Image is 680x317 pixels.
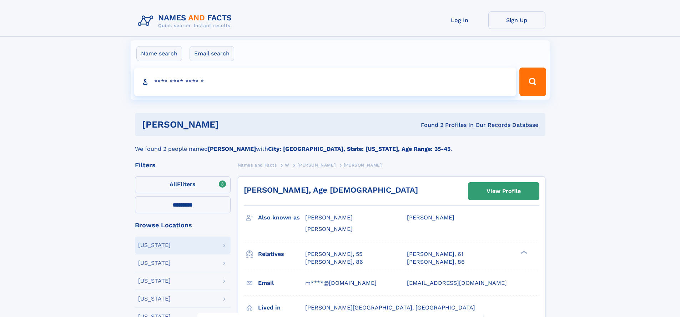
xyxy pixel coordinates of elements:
span: [PERSON_NAME] [297,163,336,168]
div: Filters [135,162,231,168]
a: [PERSON_NAME], 61 [407,250,463,258]
a: [PERSON_NAME], 86 [305,258,363,266]
span: [EMAIL_ADDRESS][DOMAIN_NAME] [407,279,507,286]
label: Email search [190,46,234,61]
span: [PERSON_NAME] [407,214,454,221]
div: We found 2 people named with . [135,136,545,153]
span: All [170,181,177,188]
b: City: [GEOGRAPHIC_DATA], State: [US_STATE], Age Range: 35-45 [268,145,450,152]
a: Sign Up [488,11,545,29]
div: [US_STATE] [138,278,171,284]
label: Name search [136,46,182,61]
div: ❯ [519,250,528,254]
span: W [285,163,289,168]
h1: [PERSON_NAME] [142,120,320,129]
div: Found 2 Profiles In Our Records Database [320,121,538,129]
div: [US_STATE] [138,242,171,248]
div: [US_STATE] [138,260,171,266]
div: Browse Locations [135,222,231,228]
div: View Profile [487,183,521,199]
h3: Lived in [258,302,305,314]
a: W [285,160,289,169]
span: [PERSON_NAME] [344,163,382,168]
a: [PERSON_NAME], Age [DEMOGRAPHIC_DATA] [244,185,418,194]
a: View Profile [468,183,539,200]
button: Search Button [519,68,546,96]
span: [PERSON_NAME] [305,214,353,221]
label: Filters [135,176,231,193]
input: search input [134,68,517,96]
a: [PERSON_NAME], 86 [407,258,465,266]
a: Log In [431,11,488,29]
img: Logo Names and Facts [135,11,238,31]
h3: Email [258,277,305,289]
b: [PERSON_NAME] [208,145,256,152]
a: Names and Facts [238,160,277,169]
div: [US_STATE] [138,296,171,302]
h3: Also known as [258,212,305,224]
h3: Relatives [258,248,305,260]
span: [PERSON_NAME][GEOGRAPHIC_DATA], [GEOGRAPHIC_DATA] [305,304,475,311]
span: [PERSON_NAME] [305,226,353,232]
a: [PERSON_NAME] [297,160,336,169]
a: [PERSON_NAME], 55 [305,250,362,258]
